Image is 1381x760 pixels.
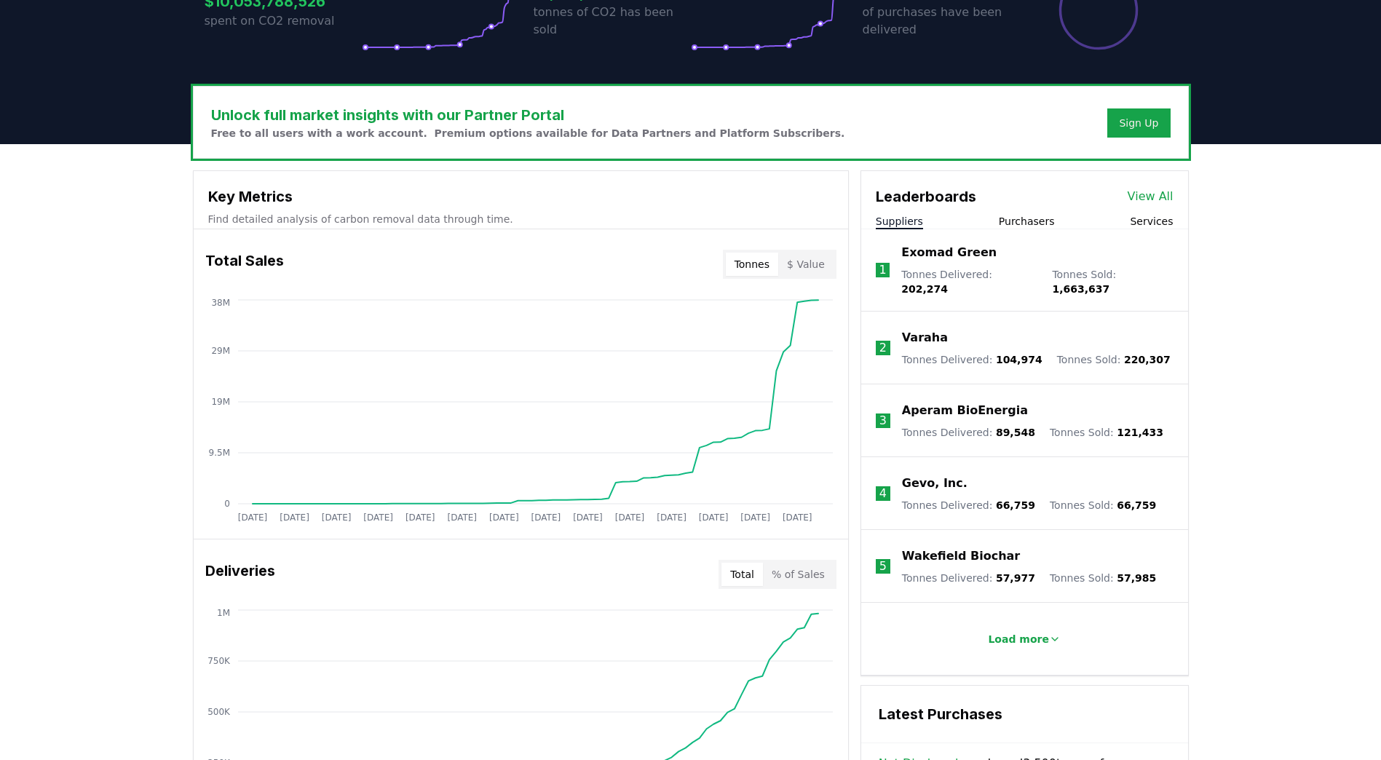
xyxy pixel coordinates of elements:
p: Tonnes Sold : [1057,352,1171,367]
tspan: 750K [207,656,231,666]
tspan: [DATE] [363,512,393,523]
p: 2 [879,339,887,357]
span: 89,548 [996,427,1035,438]
p: spent on CO2 removal [205,12,362,30]
span: 66,759 [996,499,1035,511]
tspan: [DATE] [447,512,477,523]
p: Tonnes Sold : [1050,498,1156,512]
a: Exomad Green [901,244,997,261]
tspan: 29M [211,346,230,356]
tspan: [DATE] [782,512,812,523]
button: Total [721,563,763,586]
p: Tonnes Sold : [1050,571,1156,585]
span: 202,274 [901,283,948,295]
p: 5 [879,558,887,575]
button: Suppliers [876,214,923,229]
tspan: [DATE] [657,512,686,523]
h3: Total Sales [205,250,284,279]
button: Services [1130,214,1173,229]
tspan: 9.5M [208,448,229,458]
a: Sign Up [1119,116,1158,130]
tspan: 19M [211,397,230,407]
tspan: [DATE] [698,512,728,523]
h3: Latest Purchases [879,703,1171,725]
tspan: [DATE] [740,512,770,523]
tspan: 38M [211,298,230,308]
p: 3 [879,412,887,430]
button: $ Value [778,253,834,276]
p: Tonnes Sold : [1050,425,1163,440]
span: 57,985 [1117,572,1156,584]
tspan: [DATE] [405,512,435,523]
tspan: 1M [217,608,230,618]
button: Purchasers [999,214,1055,229]
tspan: [DATE] [531,512,561,523]
h3: Leaderboards [876,186,976,207]
tspan: 0 [224,499,230,509]
tspan: [DATE] [573,512,603,523]
span: 66,759 [1117,499,1156,511]
p: Tonnes Delivered : [902,425,1035,440]
p: Find detailed analysis of carbon removal data through time. [208,212,834,226]
span: 57,977 [996,572,1035,584]
span: 220,307 [1124,354,1171,365]
h3: Deliveries [205,560,275,589]
tspan: [DATE] [237,512,267,523]
button: % of Sales [763,563,834,586]
p: Tonnes Delivered : [902,498,1035,512]
button: Tonnes [726,253,778,276]
tspan: [DATE] [280,512,309,523]
h3: Unlock full market insights with our Partner Portal [211,104,845,126]
tspan: [DATE] [489,512,519,523]
tspan: 500K [207,707,231,717]
a: Gevo, Inc. [902,475,968,492]
p: Free to all users with a work account. Premium options available for Data Partners and Platform S... [211,126,845,140]
span: 104,974 [996,354,1042,365]
tspan: [DATE] [321,512,351,523]
p: Tonnes Delivered : [901,267,1037,296]
p: Tonnes Delivered : [902,352,1042,367]
h3: Key Metrics [208,186,834,207]
a: Wakefield Biochar [902,547,1020,565]
p: Load more [988,632,1049,646]
p: 1 [879,261,886,279]
p: tonnes of CO2 has been sold [534,4,691,39]
span: 1,663,637 [1052,283,1109,295]
button: Load more [976,625,1072,654]
button: Sign Up [1107,108,1170,138]
a: Varaha [902,329,948,347]
a: View All [1128,188,1174,205]
tspan: [DATE] [614,512,644,523]
a: Aperam BioEnergia [902,402,1028,419]
p: Tonnes Delivered : [902,571,1035,585]
p: 4 [879,485,887,502]
span: 121,433 [1117,427,1163,438]
p: of purchases have been delivered [863,4,1020,39]
p: Tonnes Sold : [1052,267,1173,296]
